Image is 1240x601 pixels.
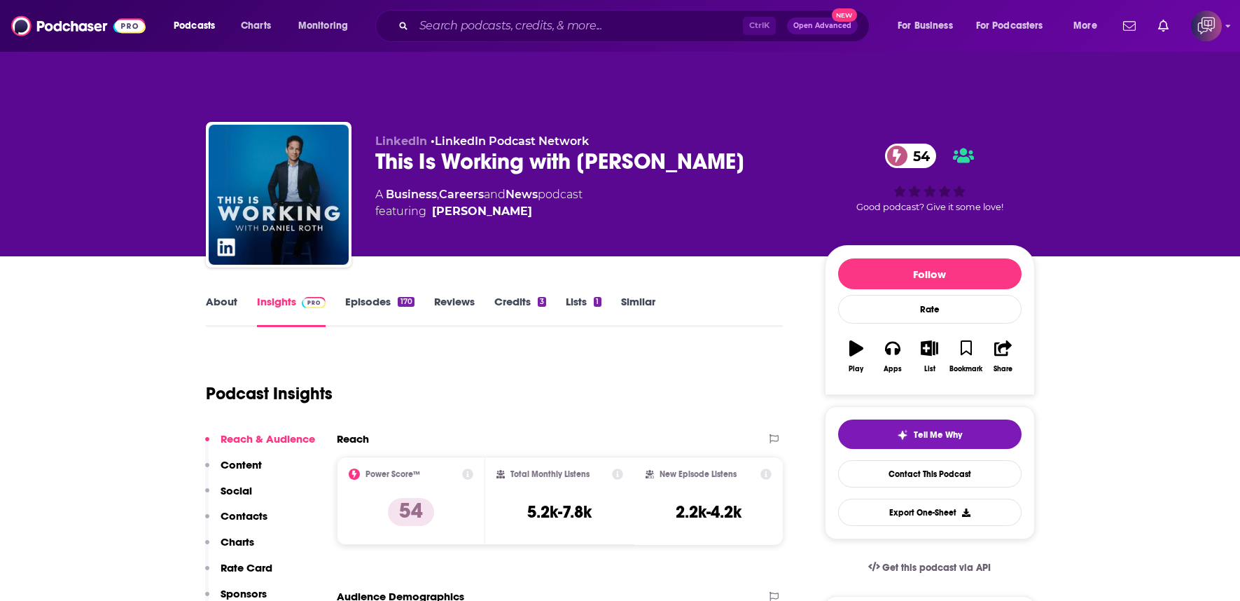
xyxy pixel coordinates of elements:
img: Podchaser - Follow, Share and Rate Podcasts [11,13,146,39]
span: 54 [899,144,937,168]
button: List [911,331,947,382]
h2: New Episode Listens [660,469,737,479]
p: Contacts [221,509,267,523]
p: Reach & Audience [221,432,315,445]
a: Episodes170 [345,295,414,327]
button: Apps [875,331,911,382]
div: Bookmark [949,365,982,373]
div: 54Good podcast? Give it some love! [825,134,1035,221]
span: LinkedIn [375,134,427,148]
button: Share [984,331,1021,382]
span: , [437,188,439,201]
p: Social [221,484,252,497]
span: Logged in as corioliscompany [1191,11,1222,41]
button: Play [838,331,875,382]
span: Ctrl K [743,17,776,35]
div: 1 [594,297,601,307]
div: List [924,365,935,373]
a: Show notifications dropdown [1117,14,1141,38]
a: Contact This Podcast [838,460,1022,488]
span: • [431,134,589,148]
button: Social [205,484,252,510]
button: Open AdvancedNew [787,18,858,34]
a: Similar [621,295,655,327]
h3: 2.2k-4.2k [676,502,741,523]
a: Credits3 [494,295,546,327]
button: open menu [967,15,1064,37]
span: and [484,188,506,201]
span: featuring [375,203,583,220]
a: Charts [232,15,279,37]
p: Content [221,458,262,471]
button: open menu [288,15,366,37]
a: InsightsPodchaser Pro [257,295,326,327]
div: 3 [538,297,546,307]
img: Podchaser Pro [302,297,326,308]
button: Charts [205,535,254,561]
span: Good podcast? Give it some love! [856,202,1003,212]
button: Show profile menu [1191,11,1222,41]
button: Rate Card [205,561,272,587]
a: Reviews [434,295,475,327]
button: open menu [888,15,970,37]
span: More [1073,16,1097,36]
div: 170 [398,297,414,307]
h2: Power Score™ [365,469,420,479]
a: Show notifications dropdown [1152,14,1174,38]
span: New [832,8,857,22]
img: tell me why sparkle [897,429,908,441]
p: Sponsors [221,587,267,600]
span: For Business [898,16,953,36]
button: Follow [838,258,1022,289]
a: News [506,188,538,201]
button: Contacts [205,509,267,535]
input: Search podcasts, credits, & more... [414,15,743,37]
button: Content [205,458,262,484]
div: Apps [884,365,902,373]
a: Lists1 [566,295,601,327]
a: Careers [439,188,484,201]
span: For Podcasters [976,16,1043,36]
button: Export One-Sheet [838,499,1022,526]
a: LinkedIn Podcast Network [435,134,589,148]
button: open menu [164,15,233,37]
div: A podcast [375,186,583,220]
button: tell me why sparkleTell Me Why [838,420,1022,449]
span: Monitoring [298,16,348,36]
a: Daniel Roth [432,203,532,220]
div: Share [994,365,1012,373]
button: open menu [1064,15,1115,37]
span: Get this podcast via API [882,562,991,574]
img: User Profile [1191,11,1222,41]
span: Charts [241,16,271,36]
a: About [206,295,237,327]
span: Open Advanced [793,22,851,29]
h2: Total Monthly Listens [510,469,590,479]
p: Charts [221,535,254,548]
button: Reach & Audience [205,432,315,458]
a: Get this podcast via API [857,551,1003,585]
button: Bookmark [948,331,984,382]
a: Business [386,188,437,201]
h2: Reach [337,432,369,445]
p: Rate Card [221,561,272,574]
span: Tell Me Why [914,429,962,441]
h1: Podcast Insights [206,383,333,404]
div: Play [849,365,863,373]
div: Search podcasts, credits, & more... [389,10,883,42]
p: 54 [388,498,434,526]
div: Rate [838,295,1022,324]
a: 54 [885,144,937,168]
img: This Is Working with Daniel Roth [209,125,349,265]
span: Podcasts [174,16,215,36]
h3: 5.2k-7.8k [527,502,592,523]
